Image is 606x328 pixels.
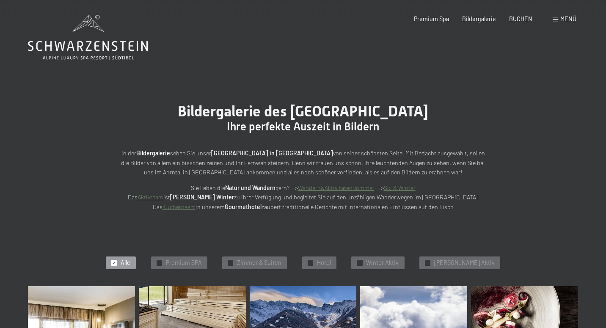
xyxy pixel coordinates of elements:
p: In der sehen Sie unser von seiner schönsten Seite. Mit Bedacht ausgewählt, sollen die Bilder von ... [117,149,489,177]
span: ✓ [229,260,232,265]
a: Ski & Winter [384,184,416,191]
span: Menü [560,15,576,22]
strong: [GEOGRAPHIC_DATA] in [GEOGRAPHIC_DATA] [211,149,333,157]
a: Wandern&AktivitätenSommer [298,184,375,191]
p: Sie lieben die gern? --> ---> Das ist zu Ihrer Verfügung und begleitet Sie auf den unzähligen Wan... [117,183,489,212]
a: Bildergalerie [462,15,496,22]
a: Küchenteam [163,203,196,210]
span: ✓ [309,260,312,265]
strong: Bildergalerie [136,149,170,157]
span: Zimmer & Suiten [237,259,281,267]
strong: Gourmethotel [225,203,262,210]
span: Alle [121,259,130,267]
span: Premium SPA [166,259,202,267]
span: [PERSON_NAME] Aktiv [434,259,495,267]
span: ✓ [358,260,361,265]
strong: [PERSON_NAME] Winter [170,193,234,201]
a: BUCHEN [509,15,532,22]
span: ✓ [157,260,161,265]
span: Bildergalerie des [GEOGRAPHIC_DATA] [178,102,428,120]
a: Premium Spa [414,15,449,22]
span: Hotel [317,259,331,267]
span: ✓ [113,260,116,265]
a: Aktivteam [138,193,163,201]
span: ✓ [426,260,429,265]
span: Winter Aktiv [366,259,399,267]
span: Ihre perfekte Auszeit in Bildern [227,120,379,133]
